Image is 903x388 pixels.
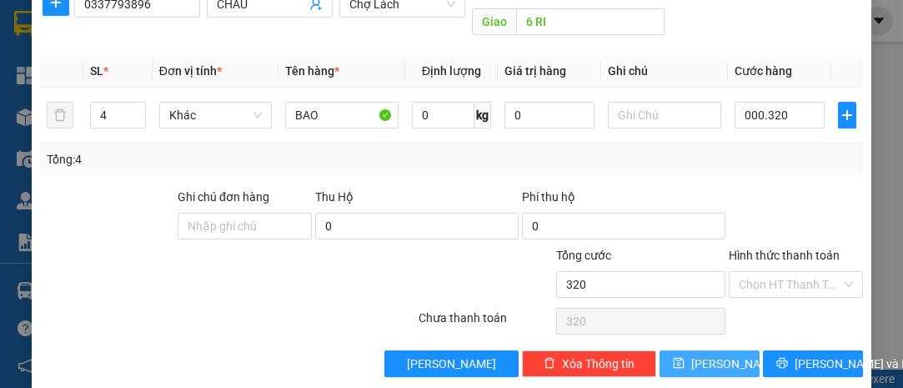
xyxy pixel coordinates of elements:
[285,102,399,128] input: VD: Bàn, Ghế
[472,8,516,35] span: Giao
[407,355,496,373] span: [PERSON_NAME]
[504,102,594,128] input: 0
[522,188,725,213] div: Phí thu hộ
[735,64,792,78] span: Cước hàng
[384,350,519,377] button: [PERSON_NAME]
[660,350,760,377] button: save[PERSON_NAME]
[729,249,840,262] label: Hình thức thanh toán
[178,190,269,204] label: Ghi chú đơn hàng
[47,102,73,128] button: delete
[691,355,780,373] span: [PERSON_NAME]
[47,150,350,169] div: Tổng: 4
[522,350,656,377] button: deleteXóa Thông tin
[504,64,566,78] span: Giá trị hàng
[556,249,611,262] span: Tổng cước
[601,55,728,88] th: Ghi chú
[763,350,863,377] button: printer[PERSON_NAME] và In
[178,213,312,239] input: Ghi chú đơn hàng
[315,190,354,204] span: Thu Hộ
[562,355,635,373] span: Xóa Thông tin
[544,357,555,370] span: delete
[285,64,339,78] span: Tên hàng
[169,103,263,128] span: Khác
[608,102,721,128] input: Ghi Chú
[90,64,103,78] span: SL
[516,8,664,35] input: Dọc đường
[474,102,491,128] span: kg
[776,357,788,370] span: printer
[159,64,222,78] span: Đơn vị tính
[838,102,856,128] button: plus
[673,357,685,370] span: save
[417,309,554,338] div: Chưa thanh toán
[839,108,855,122] span: plus
[422,64,481,78] span: Định lượng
